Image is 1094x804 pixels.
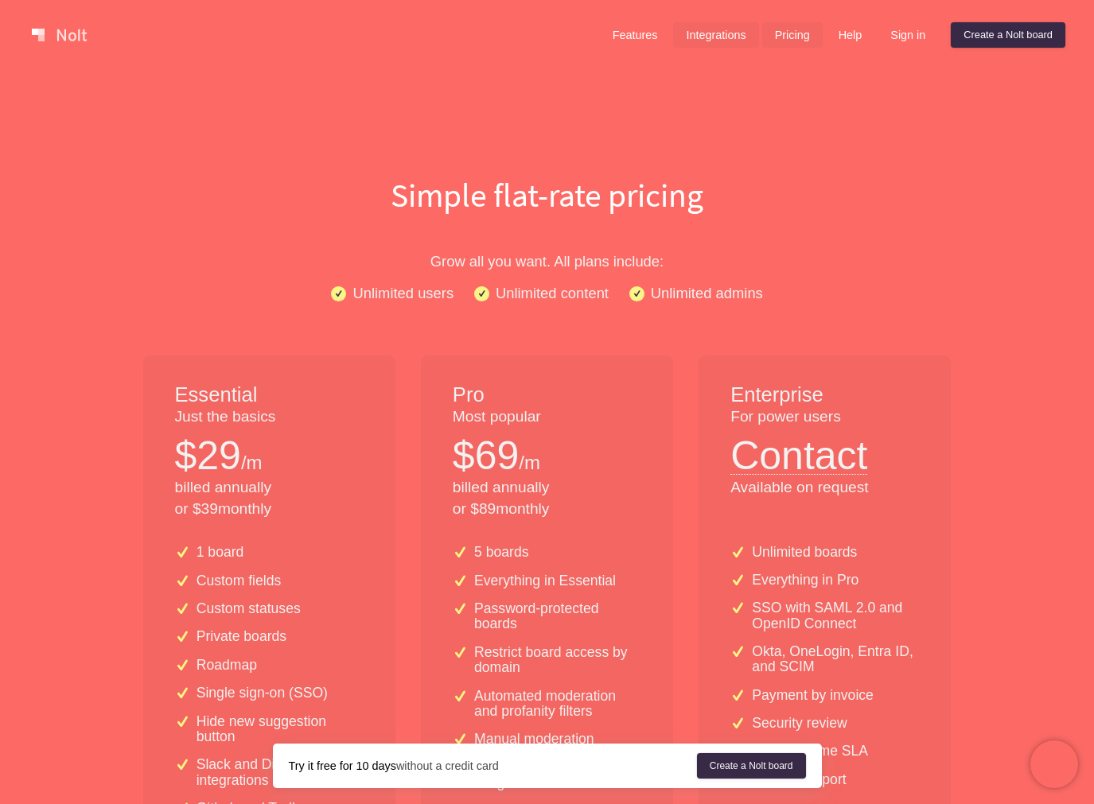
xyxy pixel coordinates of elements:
p: billed annually or $ 89 monthly [453,477,641,520]
p: Custom fields [197,573,282,588]
p: Custom statuses [197,601,301,616]
p: Restrict board access by domain [474,645,641,676]
p: Password-protected boards [474,601,641,632]
button: Contact [730,428,867,475]
p: 1 board [197,545,244,560]
p: /m [241,449,263,476]
p: Roadmap [197,658,257,673]
a: Help [826,22,875,48]
p: Grow all you want. All plans include: [38,250,1057,273]
p: /m [519,449,540,476]
p: Payment by invoice [752,688,874,703]
p: Security review [752,716,847,731]
p: Unlimited users [352,282,454,305]
a: Sign in [878,22,938,48]
h1: Pro [453,381,641,410]
a: Create a Nolt board [951,22,1065,48]
p: Available on request [730,477,919,499]
p: $ 29 [175,428,241,484]
iframe: Chatra live chat [1030,740,1078,788]
a: Create a Nolt board [697,753,806,779]
p: Manual moderation [474,732,594,747]
p: Private boards [197,629,286,644]
p: Unlimited content [496,282,609,305]
p: $ 69 [453,428,519,484]
p: Everything in Essential [474,573,616,588]
a: Integrations [673,22,758,48]
h1: Essential [175,381,364,410]
p: Unlimited admins [651,282,763,305]
p: SSO with SAML 2.0 and OpenID Connect [752,600,919,631]
div: without a credit card [289,758,697,774]
strong: Try it free for 10 days [289,759,396,772]
p: Most popular [453,406,641,428]
h1: Simple flat-rate pricing [38,172,1057,218]
a: Features [600,22,671,48]
p: billed annually or $ 39 monthly [175,477,364,520]
a: Pricing [762,22,823,48]
p: Just the basics [175,406,364,428]
p: For power users [730,406,919,428]
p: Okta, OneLogin, Entra ID, and SCIM [752,644,919,675]
p: 5 boards [474,545,528,560]
p: Automated moderation and profanity filters [474,689,641,720]
p: Hide new suggestion button [197,714,364,745]
p: Everything in Pro [752,573,858,588]
p: Single sign-on (SSO) [197,686,328,701]
p: Unlimited boards [752,545,857,560]
h1: Enterprise [730,381,919,410]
